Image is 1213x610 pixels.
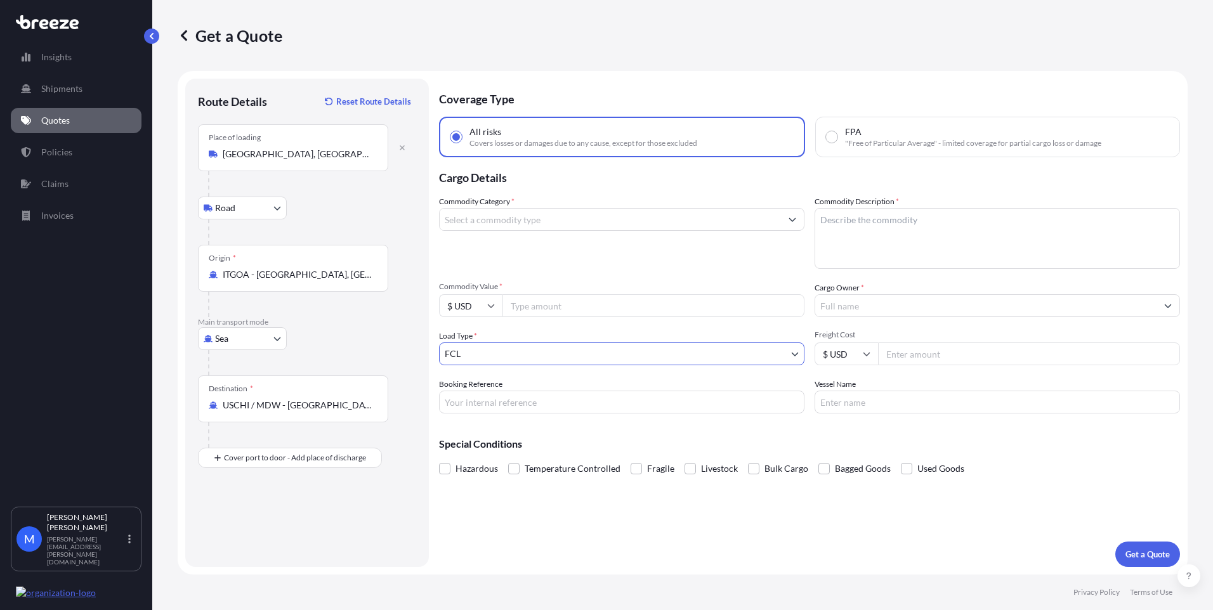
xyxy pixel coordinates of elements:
input: All risksCovers losses or damages due to any cause, except for those excluded [450,131,462,143]
button: Show suggestions [1157,294,1179,317]
a: Insights [11,44,141,70]
p: [PERSON_NAME][EMAIL_ADDRESS][PERSON_NAME][DOMAIN_NAME] [47,535,126,566]
p: Coverage Type [439,79,1180,117]
p: Shipments [41,82,82,95]
span: Sea [215,332,228,345]
p: Reset Route Details [336,95,411,108]
p: Insights [41,51,72,63]
label: Vessel Name [815,378,856,391]
label: Commodity Category [439,195,515,208]
a: Policies [11,140,141,165]
a: Claims [11,171,141,197]
span: Temperature Controlled [525,459,620,478]
a: Terms of Use [1130,587,1172,597]
button: Select transport [198,327,287,350]
span: "Free of Particular Average" - limited coverage for partial cargo loss or damage [845,138,1101,148]
div: Destination [209,384,253,394]
img: organization-logo [16,587,96,599]
button: Cover port to door - Add place of discharge [198,448,382,468]
span: Livestock [701,459,738,478]
a: Privacy Policy [1073,587,1120,597]
p: Get a Quote [178,25,282,46]
p: Invoices [41,209,74,222]
span: FCL [445,347,461,360]
a: Invoices [11,203,141,228]
a: Quotes [11,108,141,133]
span: M [24,533,35,545]
button: Get a Quote [1115,542,1180,567]
input: FPA"Free of Particular Average" - limited coverage for partial cargo loss or damage [826,131,837,143]
a: Shipments [11,76,141,101]
p: Special Conditions [439,439,1180,449]
input: Type amount [502,294,804,317]
span: Load Type [439,330,477,342]
input: Select a commodity type [440,208,781,231]
button: Show suggestions [781,208,804,231]
input: Full name [815,294,1157,317]
p: Cargo Details [439,157,1180,195]
span: Cover port to door - Add place of discharge [224,451,366,464]
span: All risks [469,126,501,138]
p: [PERSON_NAME] [PERSON_NAME] [47,512,126,533]
span: FPA [845,126,862,138]
input: Enter name [815,391,1180,413]
span: Covers losses or damages due to any cause, except for those excluded [469,138,697,148]
span: Bagged Goods [835,459,891,478]
div: Place of loading [209,133,261,143]
p: Quotes [41,114,70,127]
label: Commodity Description [815,195,899,208]
p: Route Details [198,94,267,109]
button: FCL [439,342,804,365]
input: Place of loading [223,148,372,160]
p: Policies [41,146,72,159]
input: Destination [223,399,372,412]
p: Claims [41,178,69,190]
input: Origin [223,268,372,281]
span: Road [215,202,235,214]
span: Freight Cost [815,330,1180,340]
button: Reset Route Details [318,91,416,112]
input: Enter amount [878,342,1180,365]
label: Cargo Owner [815,282,864,294]
span: Used Goods [917,459,964,478]
span: Hazardous [456,459,498,478]
span: Fragile [647,459,674,478]
button: Select transport [198,197,287,219]
p: Main transport mode [198,317,416,327]
label: Booking Reference [439,378,502,391]
span: Commodity Value [439,282,804,292]
div: Origin [209,253,236,263]
span: Bulk Cargo [764,459,808,478]
p: Get a Quote [1125,548,1170,561]
input: Your internal reference [439,391,804,413]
